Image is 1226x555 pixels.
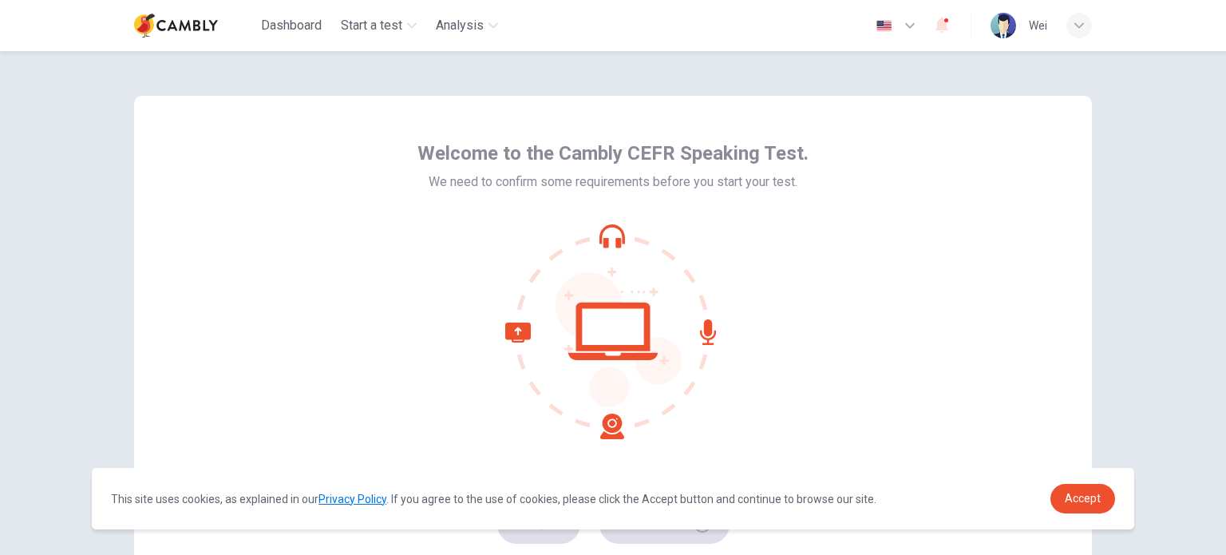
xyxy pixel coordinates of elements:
a: dismiss cookie message [1050,484,1115,513]
span: Accept [1065,492,1101,505]
a: Privacy Policy [318,493,386,505]
span: Analysis [436,16,484,35]
span: We need to confirm some requirements before you start your test. [429,172,797,192]
button: Analysis [429,11,504,40]
span: Welcome to the Cambly CEFR Speaking Test. [417,141,809,166]
span: Dashboard [261,16,322,35]
img: en [874,20,894,32]
button: Dashboard [255,11,328,40]
button: Start a test [334,11,423,40]
span: Start a test [341,16,402,35]
div: Wei [1029,16,1047,35]
span: This site uses cookies, as explained in our . If you agree to the use of cookies, please click th... [111,493,876,505]
img: Profile picture [991,13,1016,38]
img: Cambly logo [134,10,218,42]
a: Cambly logo [134,10,255,42]
div: cookieconsent [92,468,1134,529]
